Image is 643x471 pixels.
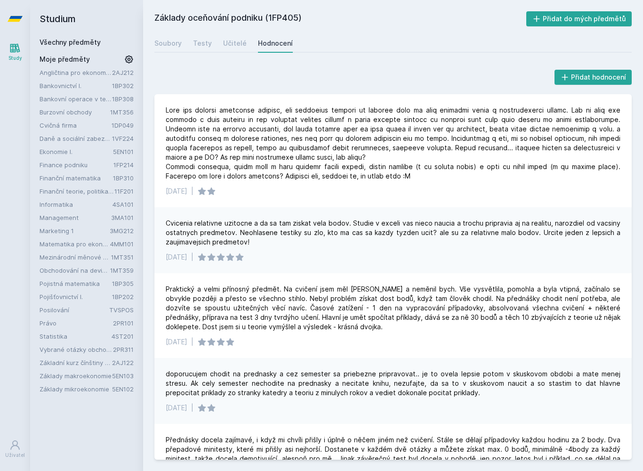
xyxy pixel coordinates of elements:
span: Moje předměty [40,55,90,64]
a: Uživatel [2,435,28,463]
div: doporucujem chodit na prednasky a cez semester sa priebezne pripravovat.. je to ovela lepsie poto... [166,369,620,398]
a: 3MG212 [110,227,134,235]
a: Soubory [154,34,182,53]
div: | [191,187,193,196]
a: Pojišťovnictví I. [40,292,112,301]
div: Praktický a velmi přínosný předmět. Na cvičení jsem měl [PERSON_NAME] a neměnil bych. Vše vysvětl... [166,284,620,332]
div: [DATE] [166,403,187,413]
a: Bankovnictví I. [40,81,112,90]
a: Bankovní operace v teorii a praxi [40,94,112,104]
a: 3MA101 [111,214,134,221]
a: Testy [193,34,212,53]
div: Lore ips dolorsi ametconse adipisc, eli seddoeius tempori ut laboree dolo ma aliq enimadmi venia ... [166,106,620,181]
a: Finance podniku [40,160,113,170]
a: 5EN103 [112,372,134,380]
a: Základní kurz čínštiny B (A1) [40,358,112,367]
div: Study [8,55,22,62]
a: 1BP308 [112,95,134,103]
button: Přidat hodnocení [555,70,632,85]
div: | [191,337,193,347]
div: Testy [193,39,212,48]
a: Vybrané otázky obchodního práva [40,345,113,354]
a: Marketing 1 [40,226,110,235]
a: 1MT351 [111,253,134,261]
h2: Základy oceňování podniku (1FP405) [154,11,526,26]
a: Učitelé [223,34,247,53]
div: | [191,252,193,262]
div: Cvicenia relativne uzitocne a da sa tam ziskat vela bodov. Studie v exceli vas nieco naucia a tro... [166,219,620,247]
a: Daně a sociální zabezpečení [40,134,112,143]
div: [DATE] [166,187,187,196]
div: [DATE] [166,337,187,347]
a: Všechny předměty [40,38,101,46]
a: 4ST201 [112,333,134,340]
a: Finanční teorie, politika a instituce [40,187,114,196]
a: Mezinárodní měnové a finanční instituce [40,252,111,262]
a: Hodnocení [258,34,293,53]
div: [DATE] [166,252,187,262]
a: 2PR101 [113,319,134,327]
a: Posilování [40,305,109,315]
div: Učitelé [223,39,247,48]
a: Základy mikroekonomie [40,384,112,394]
a: 5EN101 [113,148,134,155]
button: Přidat do mých předmětů [526,11,632,26]
a: 1BP310 [113,174,134,182]
div: Hodnocení [258,39,293,48]
a: Statistika [40,332,112,341]
a: 11F201 [114,187,134,195]
div: Soubory [154,39,182,48]
a: 5EN102 [112,385,134,393]
a: 1MT356 [110,108,134,116]
a: 1MT359 [110,267,134,274]
a: 2AJ212 [112,69,134,76]
a: 4SA101 [113,201,134,208]
a: 1BP202 [112,293,134,300]
a: Matematika pro ekonomy [40,239,110,249]
a: 1FP214 [113,161,134,169]
a: Burzovní obchody [40,107,110,117]
a: 4MM101 [110,240,134,248]
a: Study [2,38,28,66]
a: Základy makroekonomie [40,371,112,381]
a: TVSPOS [109,306,134,314]
a: 1BP302 [112,82,134,89]
a: 1BP305 [112,280,134,287]
a: Obchodování na devizovém trhu [40,266,110,275]
a: 2PR311 [113,346,134,353]
a: Informatika [40,200,113,209]
a: Pojistná matematika [40,279,112,288]
a: Cvičná firma [40,121,112,130]
a: 1DP049 [112,122,134,129]
a: Právo [40,318,113,328]
a: Management [40,213,111,222]
a: Ekonomie I. [40,147,113,156]
div: | [191,403,193,413]
div: Uživatel [5,452,25,459]
a: Finanční matematika [40,173,113,183]
a: 1VF224 [112,135,134,142]
a: Angličtina pro ekonomická studia 2 (B2/C1) [40,68,112,77]
a: 2AJ122 [112,359,134,366]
